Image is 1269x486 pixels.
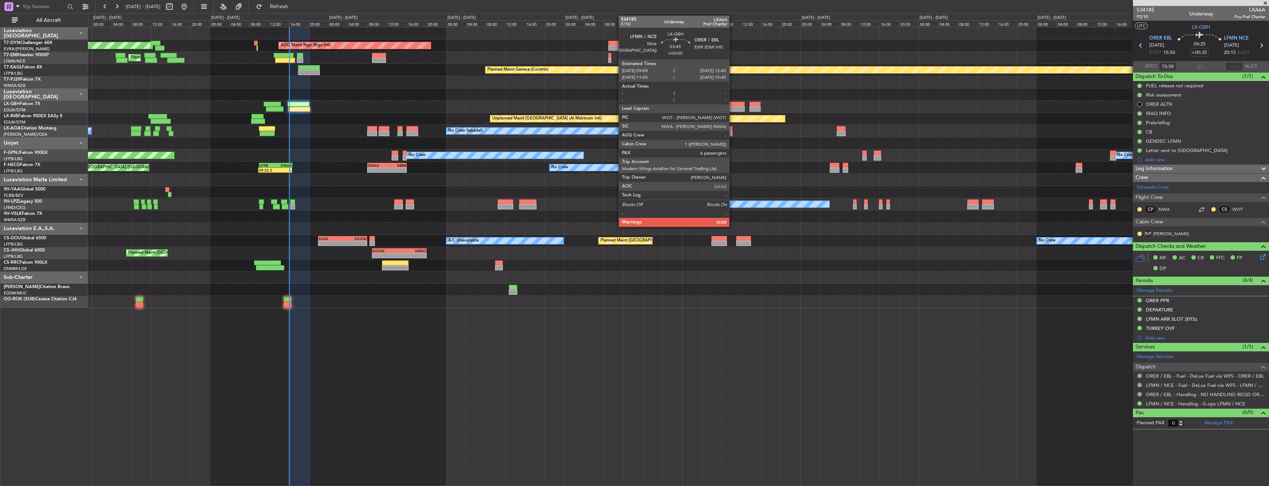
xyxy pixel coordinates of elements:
[700,168,724,172] div: -
[211,15,240,21] div: [DATE] - [DATE]
[4,217,26,223] a: WMSA/SZB
[4,254,23,259] a: LFPB/LBG
[1242,343,1253,351] span: (1/1)
[525,20,545,27] div: 16:00
[1232,206,1249,213] a: WOT
[1146,119,1170,126] div: Prebriefing
[682,20,702,27] div: 00:00
[4,187,45,192] a: 9H-YAAGlobal 5000
[1076,20,1096,27] div: 08:00
[978,20,997,27] div: 12:00
[1149,42,1164,49] span: [DATE]
[4,236,21,240] span: CS-DOU
[329,15,358,21] div: [DATE] - [DATE]
[276,163,292,168] div: DNAA
[4,168,23,174] a: LFPB/LBG
[387,163,406,168] div: SBBR
[373,249,399,253] div: EGGW
[342,241,366,246] div: -
[4,199,42,204] a: 9H-LPZLegacy 500
[781,20,800,27] div: 20:00
[342,236,366,241] div: EGGW
[487,64,548,75] div: Planned Maint Geneva (Cointrin)
[446,20,466,27] div: 00:00
[92,20,112,27] div: 00:00
[319,241,343,246] div: -
[492,113,602,124] div: Unplanned Maint [GEOGRAPHIC_DATA] (Al Maktoum Intl)
[1153,230,1189,237] a: [PERSON_NAME]
[1146,92,1181,98] div: Risk assessment
[387,168,406,172] div: -
[4,102,40,106] a: LX-GBHFalcon 7X
[4,65,22,70] span: T7-EAGL
[4,248,45,253] a: CS-JHHGlobal 6000
[249,20,269,27] div: 08:00
[289,20,308,27] div: 16:00
[4,297,77,301] a: OO-ROK (SUB)Cessna Citation CJ4
[1146,297,1169,304] div: ORER PPR
[4,46,50,52] a: EVRA/[PERSON_NAME]
[151,20,170,27] div: 12:00
[1234,6,1265,14] span: LXA6A
[4,114,18,118] span: LX-INB
[128,247,245,259] div: Planned Maint [GEOGRAPHIC_DATA] ([GEOGRAPHIC_DATA])
[801,20,820,27] div: 00:00
[1245,63,1257,70] span: ALDT
[545,20,564,27] div: 20:00
[8,14,80,26] button: All Aircraft
[1146,401,1245,407] a: LFMN / NCE - Handling - G.ops LFMN / NCE
[4,212,22,216] span: 9H-VSLK
[23,1,65,12] input: Trip Number
[1137,184,1169,191] a: Schedule Crew
[4,53,18,57] span: T7-EMI
[700,163,724,168] div: LFMN
[260,163,276,168] div: LFPB
[264,4,295,9] span: Refresh
[4,126,57,131] a: LX-AOACitation Mustang
[551,162,568,173] div: No Crew
[584,20,603,27] div: 04:00
[368,163,387,168] div: DNAA
[1136,277,1153,285] span: Permits
[722,20,741,27] div: 08:00
[1146,307,1173,313] div: DEPARTURE
[4,193,23,198] a: FCBB/BZV
[1115,20,1135,27] div: 16:00
[1242,72,1253,80] span: (7/7)
[1096,20,1115,27] div: 12:00
[4,248,20,253] span: CS-JHH
[1179,254,1185,262] span: AC
[820,20,840,27] div: 04:00
[4,260,20,265] span: CS-RRC
[859,20,879,27] div: 12:00
[308,20,328,27] div: 20:00
[654,199,671,210] div: No Crew
[4,151,20,155] span: F-GPNJ
[1242,408,1253,416] span: (0/0)
[683,15,712,21] div: [DATE] - [DATE]
[879,20,899,27] div: 16:00
[702,20,722,27] div: 04:00
[1036,20,1056,27] div: 00:00
[55,162,172,173] div: Planned Maint [GEOGRAPHIC_DATA] ([GEOGRAPHIC_DATA])
[1218,205,1231,213] div: CS
[1146,325,1175,331] div: TURKEY OVF
[1146,101,1172,107] div: ORER ALTN
[1149,49,1161,57] span: ETOT
[319,236,343,241] div: KLAX
[1216,254,1225,262] span: FFC
[1163,49,1175,57] span: 15:50
[1224,49,1236,57] span: 20:15
[348,20,367,27] div: 04:00
[1137,419,1164,427] label: Planned PAX
[230,20,249,27] div: 04:00
[409,150,426,161] div: No Crew
[918,20,938,27] div: 00:00
[4,71,23,76] a: LFPB/LBG
[1017,20,1036,27] div: 20:00
[1136,343,1155,351] span: Services
[1194,41,1205,48] span: 04:25
[4,132,47,137] a: [PERSON_NAME]/QSA
[1137,287,1172,294] a: Manage Permits
[1146,373,1264,379] a: ORER / EBL - Fuel - DeLux Fuel via WFS - ORER / EBL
